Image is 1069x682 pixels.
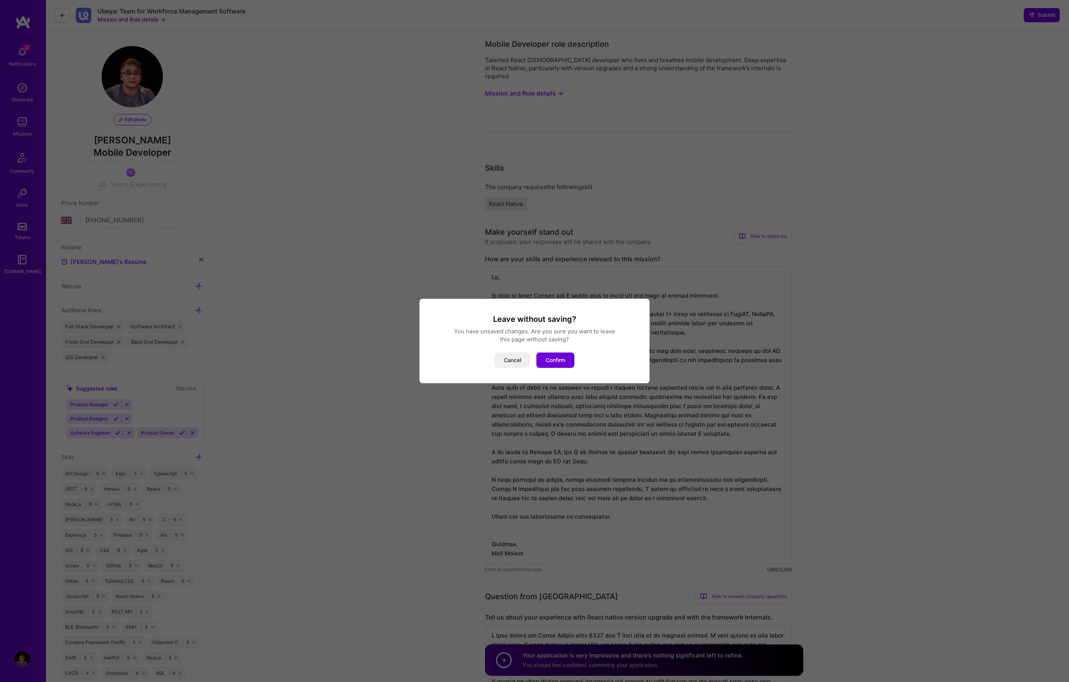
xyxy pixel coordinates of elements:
[429,327,640,335] div: You have unsaved changes. Are you sure you want to leave
[429,314,640,324] h3: Leave without saving?
[419,299,650,383] div: modal
[536,353,574,368] button: Confirm
[429,335,640,343] div: this page without saving?
[495,353,530,368] button: Cancel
